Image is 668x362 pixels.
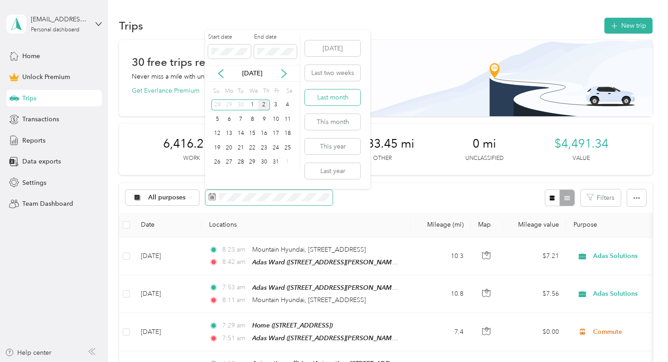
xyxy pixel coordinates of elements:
th: Map [471,213,503,238]
span: Adas Ward ([STREET_ADDRESS][PERSON_NAME] , [GEOGRAPHIC_DATA], [GEOGRAPHIC_DATA]) [252,334,535,342]
span: Home ([STREET_ADDRESS]) [252,322,333,329]
th: Locations [202,213,411,238]
span: Settings [22,178,46,188]
div: 14 [235,128,247,139]
button: Last month [305,89,360,105]
p: Value [573,154,590,163]
div: 23 [258,142,270,154]
span: 7:51 am [222,333,248,343]
div: 6 [223,114,235,125]
div: 29 [247,157,259,168]
span: Mountain Hyundai, [STREET_ADDRESS] [252,296,366,304]
div: 28 [235,157,247,168]
span: 7:53 am [222,283,248,293]
th: Date [134,213,202,238]
td: [DATE] [134,275,202,313]
button: Get Everlance Premium [132,86,199,95]
label: End date [254,33,297,41]
h1: 30 free trips remaining this month. [132,57,304,67]
p: Never miss a mile with unlimited automatic trip tracking [132,72,289,81]
div: 1 [247,99,259,111]
button: [DATE] [305,40,360,56]
div: 10 [270,114,282,125]
span: 0 mi [473,137,496,151]
td: [DATE] [134,313,202,351]
div: 15 [247,128,259,139]
div: 11 [282,114,294,125]
div: We [248,85,259,98]
div: 28 [211,99,223,111]
td: $7.56 [503,275,566,313]
div: 26 [211,157,223,168]
div: 5 [211,114,223,125]
iframe: Everlance-gr Chat Button Frame [617,311,668,362]
td: $0.00 [503,313,566,351]
div: Personal dashboard [31,27,80,33]
span: $4,491.34 [554,137,608,151]
button: Help center [5,348,51,357]
span: Transactions [22,114,59,124]
div: 1 [282,157,294,168]
td: 10.8 [411,275,471,313]
h1: Trips [119,21,143,30]
div: 16 [258,128,270,139]
div: 19 [211,142,223,154]
div: Su [211,85,220,98]
div: 17 [270,128,282,139]
button: This month [305,114,360,130]
div: 30 [235,99,247,111]
div: Tu [236,85,245,98]
div: 27 [223,157,235,168]
div: 18 [282,128,294,139]
div: 13 [223,128,235,139]
span: 8:23 am [222,245,248,255]
td: 10.3 [411,238,471,275]
div: 22 [247,142,259,154]
span: Trips [22,94,36,103]
span: Unlock Premium [22,72,70,82]
div: 29 [223,99,235,111]
div: Mo [223,85,233,98]
th: Mileage (mi) [411,213,471,238]
div: 4 [282,99,294,111]
div: Th [261,85,270,98]
div: [EMAIL_ADDRESS][DOMAIN_NAME] [31,15,88,24]
div: 30 [258,157,270,168]
span: Adas Ward ([STREET_ADDRESS][PERSON_NAME] , [GEOGRAPHIC_DATA], [GEOGRAPHIC_DATA]) [252,258,535,266]
div: 24 [270,142,282,154]
button: This year [305,139,360,154]
div: 2 [258,99,270,111]
span: Data exports [22,157,61,166]
button: New trip [604,18,653,34]
div: 12 [211,128,223,139]
th: Mileage value [503,213,566,238]
div: 3 [270,99,282,111]
div: Fr [273,85,282,98]
span: 7:29 am [222,321,248,331]
p: [DATE] [233,69,271,78]
div: 8 [247,114,259,125]
p: Other [373,154,392,163]
span: 8:42 am [222,257,248,267]
span: 8:11 am [222,295,248,305]
button: Filters [581,189,621,206]
button: Last two weeks [305,65,360,81]
div: 20 [223,142,235,154]
button: Last year [305,163,360,179]
img: Banner [349,40,653,116]
span: Team Dashboard [22,199,73,208]
label: Start date [208,33,251,41]
span: Mountain Hyundai, [STREET_ADDRESS] [252,246,366,253]
span: Reports [22,136,45,145]
td: [DATE] [134,238,202,275]
div: 9 [258,114,270,125]
span: 6,416.2 mi [163,137,220,151]
span: All purposes [148,194,186,201]
span: Adas Ward ([STREET_ADDRESS][PERSON_NAME] , [GEOGRAPHIC_DATA], [GEOGRAPHIC_DATA]) [252,284,535,292]
div: Sa [285,85,294,98]
div: 31 [270,157,282,168]
td: 7.4 [411,313,471,351]
p: Unclassified [465,154,503,163]
td: $7.21 [503,238,566,275]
